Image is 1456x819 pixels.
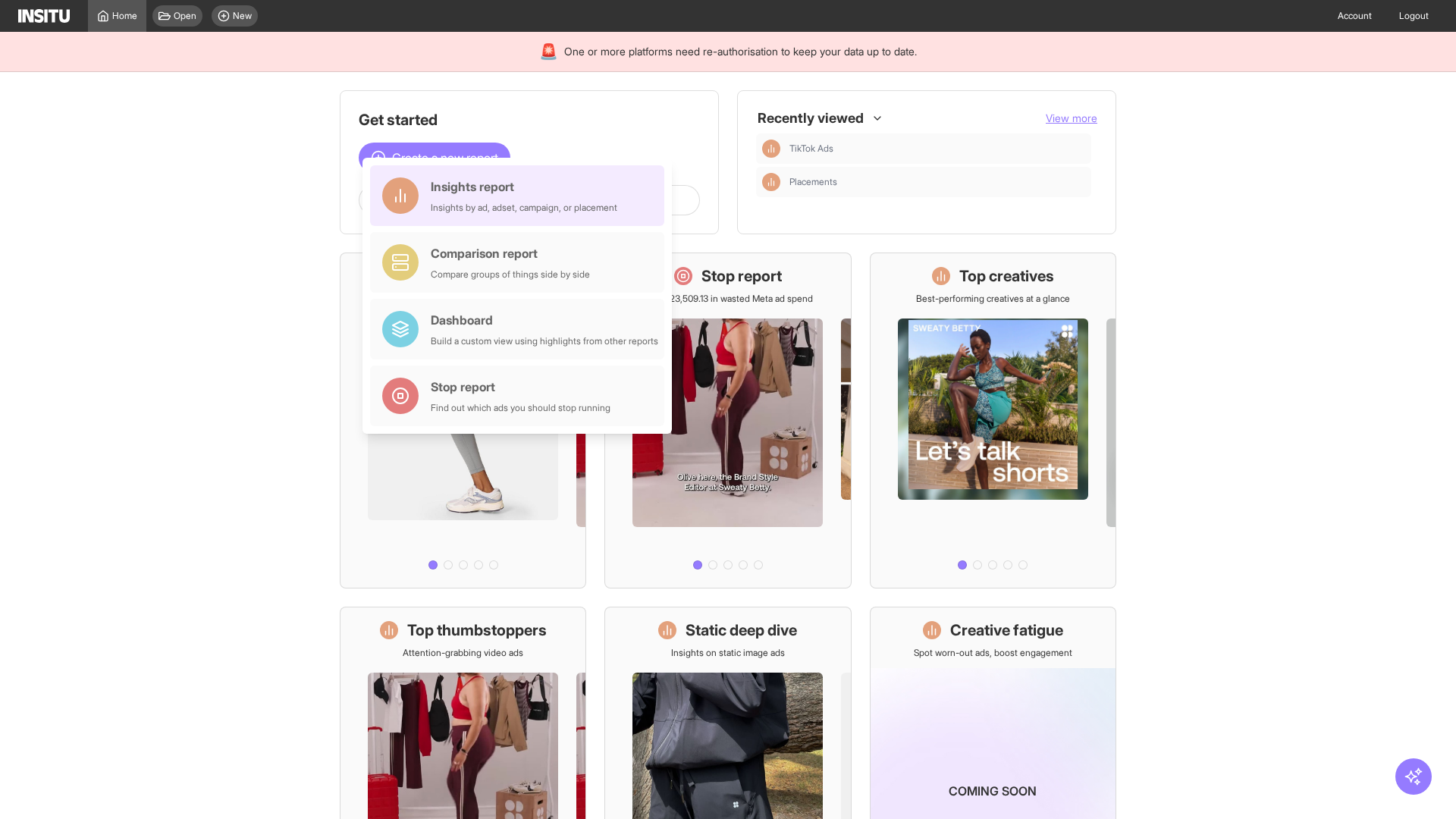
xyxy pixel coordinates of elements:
[1046,111,1097,126] button: View more
[1046,111,1097,124] span: View more
[686,620,797,641] h1: Static deep dive
[340,253,586,588] a: What's live nowSee all active ads instantly
[431,268,590,281] div: Compare groups of things side by side
[959,265,1054,287] h1: Top creatives
[762,173,780,191] div: Insights
[431,402,610,414] div: Find out which ads you should stop running
[642,293,813,305] p: Save £23,509.13 in wasted Meta ad spend
[392,149,498,167] span: Create a new report
[916,293,1070,305] p: Best-performing creatives at a glance
[604,253,851,588] a: Stop reportSave £23,509.13 in wasted Meta ad spend
[789,176,837,188] span: Placements
[431,177,617,196] div: Insights report
[359,143,510,173] button: Create a new report
[233,10,252,22] span: New
[407,620,547,641] h1: Top thumbstoppers
[18,9,70,23] img: Logo
[431,202,617,214] div: Insights by ad, adset, campaign, or placement
[789,143,833,155] span: TikTok Ads
[359,109,700,130] h1: Get started
[564,44,917,59] span: One or more platforms need re-authorisation to keep your data up to date.
[870,253,1116,588] a: Top creativesBest-performing creatives at a glance
[431,311,658,329] div: Dashboard
[789,143,1085,155] span: TikTok Ads
[539,41,558,62] div: 🚨
[762,140,780,158] div: Insights
[671,647,785,659] p: Insights on static image ads
[431,244,590,262] div: Comparison report
[431,335,658,347] div: Build a custom view using highlights from other reports
[112,10,137,22] span: Home
[431,378,610,396] div: Stop report
[174,10,196,22] span: Open
[403,647,523,659] p: Attention-grabbing video ads
[789,176,1085,188] span: Placements
[701,265,782,287] h1: Stop report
